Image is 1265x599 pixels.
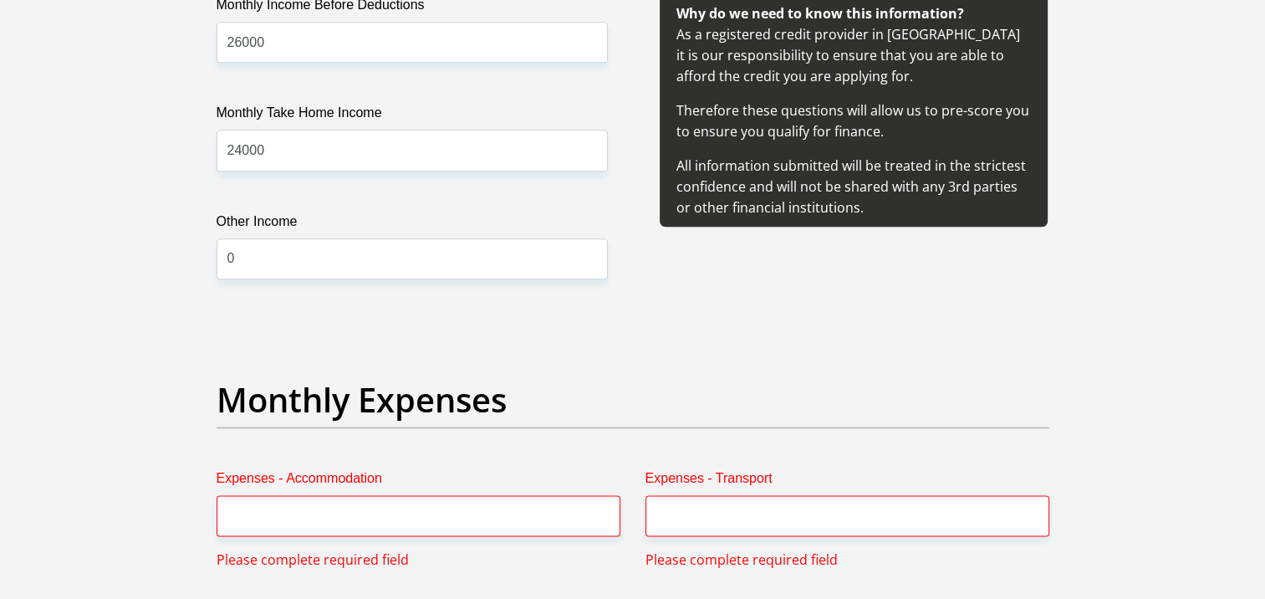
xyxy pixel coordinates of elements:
[217,238,608,279] input: Other Income
[217,468,620,495] label: Expenses - Accommodation
[217,495,620,536] input: Expenses - Accommodation
[645,468,1049,495] label: Expenses - Transport
[676,4,964,23] b: Why do we need to know this information?
[217,22,608,63] input: Monthly Income Before Deductions
[645,495,1049,536] input: Expenses - Transport
[217,103,608,130] label: Monthly Take Home Income
[217,380,1049,420] h2: Monthly Expenses
[676,4,1029,217] span: As a registered credit provider in [GEOGRAPHIC_DATA] it is our responsibility to ensure that you ...
[217,130,608,171] input: Monthly Take Home Income
[217,212,608,238] label: Other Income
[645,550,838,570] span: Please complete required field
[217,550,409,570] span: Please complete required field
